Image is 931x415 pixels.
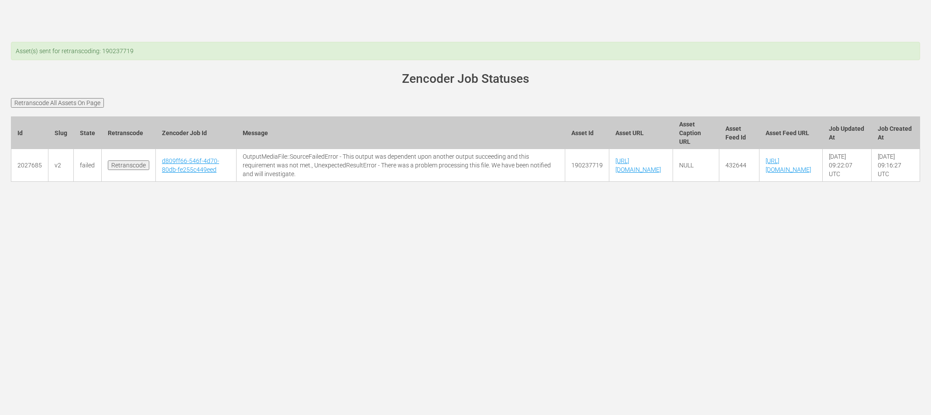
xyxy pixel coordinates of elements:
div: Asset(s) sent for retranscoding: 190237719 [11,42,920,60]
th: Retranscode [102,116,156,149]
th: Asset URL [609,116,673,149]
td: NULL [673,149,719,182]
input: Retranscode All Assets On Page [11,98,104,108]
h1: Zencoder Job Statuses [23,72,908,86]
a: [URL][DOMAIN_NAME] [766,157,811,173]
th: State [74,116,102,149]
td: 190237719 [565,149,609,182]
td: 432644 [719,149,759,182]
td: v2 [48,149,74,182]
th: Asset Caption URL [673,116,719,149]
a: d809ff66-546f-4d70-80db-fe255c449eed [162,157,219,173]
th: Asset Feed URL [759,116,823,149]
th: Asset Id [565,116,609,149]
th: Slug [48,116,74,149]
td: [DATE] 09:22:07 UTC [823,149,871,182]
input: Retranscode [108,160,149,170]
th: Zencoder Job Id [156,116,237,149]
th: Asset Feed Id [719,116,759,149]
td: 2027685 [11,149,48,182]
td: failed [74,149,102,182]
th: Job Created At [871,116,920,149]
th: Job Updated At [823,116,871,149]
th: Message [236,116,565,149]
td: OutputMediaFile::SourceFailedError - This output was dependent upon another output succeeding and... [236,149,565,182]
a: [URL][DOMAIN_NAME] [615,157,661,173]
td: [DATE] 09:16:27 UTC [871,149,920,182]
th: Id [11,116,48,149]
